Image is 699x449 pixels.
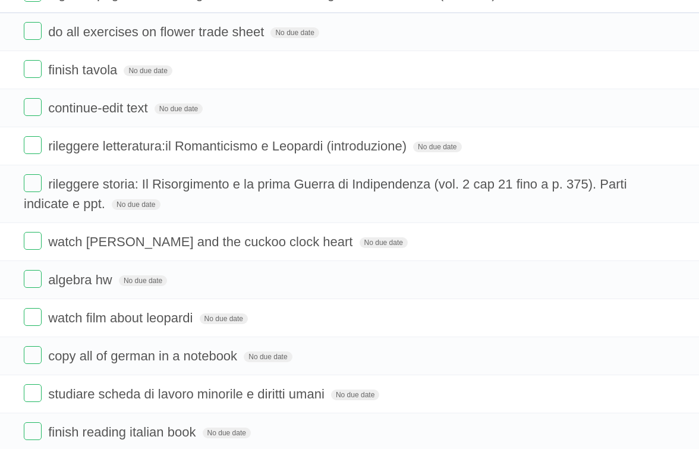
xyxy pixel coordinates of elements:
label: Done [24,422,42,440]
span: studiare scheda di lavoro minorile e diritti umani [48,387,328,401]
label: Done [24,98,42,116]
label: Done [24,270,42,288]
label: Done [24,60,42,78]
span: finish tavola [48,62,120,77]
label: Done [24,308,42,326]
span: No due date [270,27,319,38]
span: No due date [360,237,408,248]
span: algebra hw [48,272,115,287]
label: Done [24,22,42,40]
span: No due date [155,103,203,114]
label: Done [24,384,42,402]
label: Done [24,174,42,192]
span: rileggere storia: Il Risorgimento e la prima Guerra di Indipendenza (vol. 2 cap 21 fino a p. 375)... [24,177,627,211]
span: watch film about leopardi [48,310,196,325]
span: rileggere letteratura:il Romanticismo e Leopardi (introduzione) [48,139,410,153]
span: finish reading italian book [48,425,199,439]
label: Done [24,232,42,250]
span: No due date [124,65,172,76]
span: No due date [331,390,379,400]
span: copy all of german in a notebook [48,348,240,363]
span: do all exercises on flower trade sheet [48,24,267,39]
span: No due date [244,351,292,362]
span: No due date [119,275,167,286]
span: No due date [200,313,248,324]
span: No due date [203,428,251,438]
span: watch [PERSON_NAME] and the cuckoo clock heart [48,234,355,249]
span: continue-edit text [48,101,151,115]
span: No due date [413,142,461,152]
span: No due date [112,199,160,210]
label: Done [24,136,42,154]
label: Done [24,346,42,364]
